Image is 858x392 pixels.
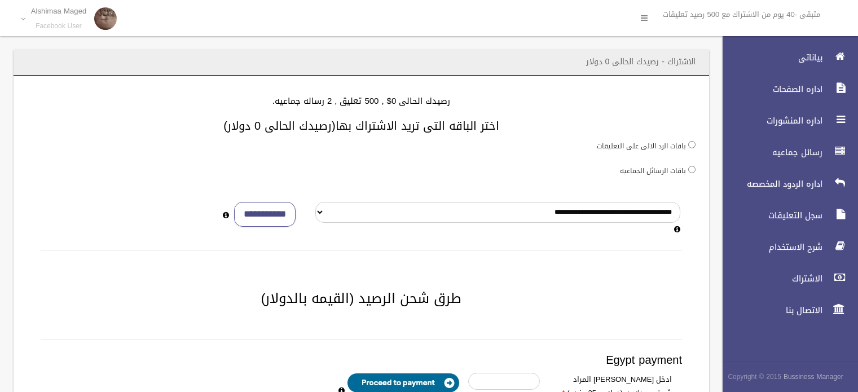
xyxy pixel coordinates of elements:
[713,203,858,228] a: سجل التعليقات
[713,77,858,102] a: اداره الصفحات
[713,210,826,221] span: سجل التعليقات
[31,22,87,30] small: Facebook User
[31,7,87,15] p: Alshimaa Maged
[41,354,682,366] h3: Egypt payment
[713,140,858,165] a: رسائل جماعيه
[713,83,826,95] span: اداره الصفحات
[713,266,858,291] a: الاشتراك
[713,171,858,196] a: اداره الردود المخصصه
[713,115,826,126] span: اداره المنشورات
[713,147,826,158] span: رسائل جماعيه
[713,241,826,253] span: شرح الاستخدام
[713,305,826,316] span: الاتصال بنا
[573,51,709,73] header: الاشتراك - رصيدك الحالى 0 دولار
[713,298,858,323] a: الاتصال بنا
[713,52,826,63] span: بياناتى
[784,371,843,383] strong: Bussiness Manager
[713,178,826,190] span: اداره الردود المخصصه
[728,371,781,383] span: Copyright © 2015
[713,108,858,133] a: اداره المنشورات
[597,140,686,152] label: باقات الرد الالى على التعليقات
[713,45,858,70] a: بياناتى
[713,273,826,284] span: الاشتراك
[27,120,696,132] h3: اختر الباقه التى تريد الاشتراك بها(رصيدك الحالى 0 دولار)
[27,96,696,106] h4: رصيدك الحالى 0$ , 500 تعليق , 2 رساله جماعيه.
[620,165,686,177] label: باقات الرسائل الجماعيه
[713,235,858,259] a: شرح الاستخدام
[27,291,696,306] h2: طرق شحن الرصيد (القيمه بالدولار)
